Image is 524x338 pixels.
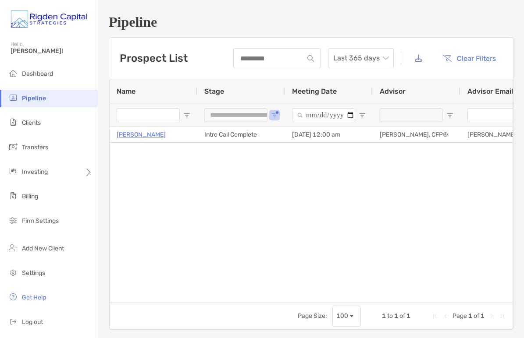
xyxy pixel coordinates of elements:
[292,108,355,122] input: Meeting Date Filter Input
[474,312,479,320] span: of
[11,47,93,55] span: [PERSON_NAME]!
[22,168,48,176] span: Investing
[204,87,224,95] span: Stage
[285,127,373,142] div: [DATE] 12:00 am
[8,215,18,225] img: firm-settings icon
[117,108,180,122] input: Name Filter Input
[22,294,46,301] span: Get Help
[468,312,472,320] span: 1
[333,49,389,68] span: Last 365 days
[22,269,45,277] span: Settings
[8,190,18,201] img: billing icon
[467,87,513,95] span: Advisor Email
[8,92,18,103] img: pipeline icon
[183,112,190,119] button: Open Filter Menu
[359,112,366,119] button: Open Filter Menu
[436,49,503,68] button: Clear Filters
[197,127,285,142] div: Intro Call Complete
[11,4,87,35] img: Zoe Logo
[453,312,467,320] span: Page
[442,313,449,320] div: Previous Page
[22,144,48,151] span: Transfers
[298,312,327,320] div: Page Size:
[8,316,18,327] img: logout icon
[431,313,438,320] div: First Page
[8,243,18,253] img: add_new_client icon
[8,166,18,176] img: investing icon
[22,217,59,225] span: Firm Settings
[406,312,410,320] span: 1
[271,112,278,119] button: Open Filter Menu
[336,312,348,320] div: 100
[8,68,18,78] img: dashboard icon
[8,292,18,302] img: get-help icon
[120,52,188,64] h3: Prospect List
[481,312,485,320] span: 1
[117,87,135,95] span: Name
[373,127,460,142] div: [PERSON_NAME], CFP®
[22,119,41,127] span: Clients
[382,312,386,320] span: 1
[380,87,406,95] span: Advisor
[117,129,166,140] a: [PERSON_NAME]
[394,312,398,320] span: 1
[292,87,337,95] span: Meeting Date
[332,306,361,327] div: Page Size
[22,70,53,77] span: Dashboard
[22,245,64,252] span: Add New Client
[109,14,513,30] h1: Pipeline
[387,312,393,320] span: to
[399,312,405,320] span: of
[22,193,38,200] span: Billing
[8,141,18,152] img: transfers icon
[8,117,18,127] img: clients icon
[446,112,453,119] button: Open Filter Menu
[8,267,18,278] img: settings icon
[22,95,46,102] span: Pipeline
[307,55,314,62] img: input icon
[22,318,43,326] span: Log out
[488,313,495,320] div: Next Page
[499,313,506,320] div: Last Page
